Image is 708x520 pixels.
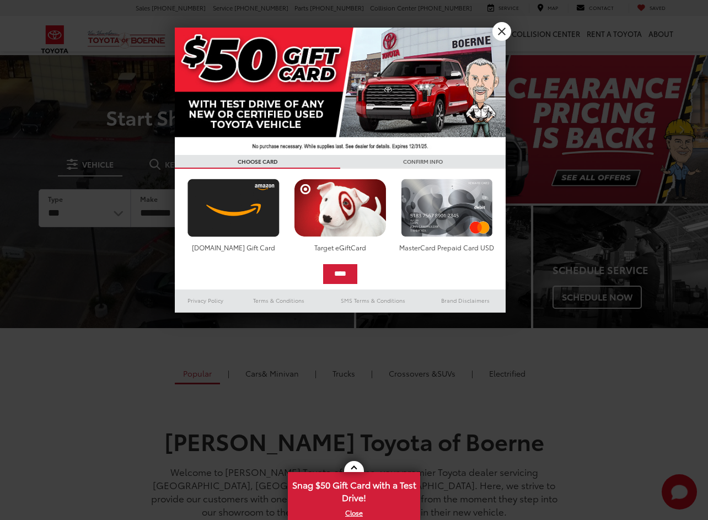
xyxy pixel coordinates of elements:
span: Snag $50 Gift Card with a Test Drive! [289,473,419,507]
div: Target eGiftCard [291,243,389,252]
h3: CHOOSE CARD [175,155,340,169]
a: SMS Terms & Conditions [321,294,425,307]
h3: CONFIRM INFO [340,155,506,169]
img: mastercard.png [398,179,496,237]
a: Privacy Policy [175,294,237,307]
img: targetcard.png [291,179,389,237]
div: MasterCard Prepaid Card USD [398,243,496,252]
a: Terms & Conditions [237,294,321,307]
div: [DOMAIN_NAME] Gift Card [185,243,282,252]
img: amazoncard.png [185,179,282,237]
img: 42635_top_851395.jpg [175,28,506,155]
a: Brand Disclaimers [425,294,506,307]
